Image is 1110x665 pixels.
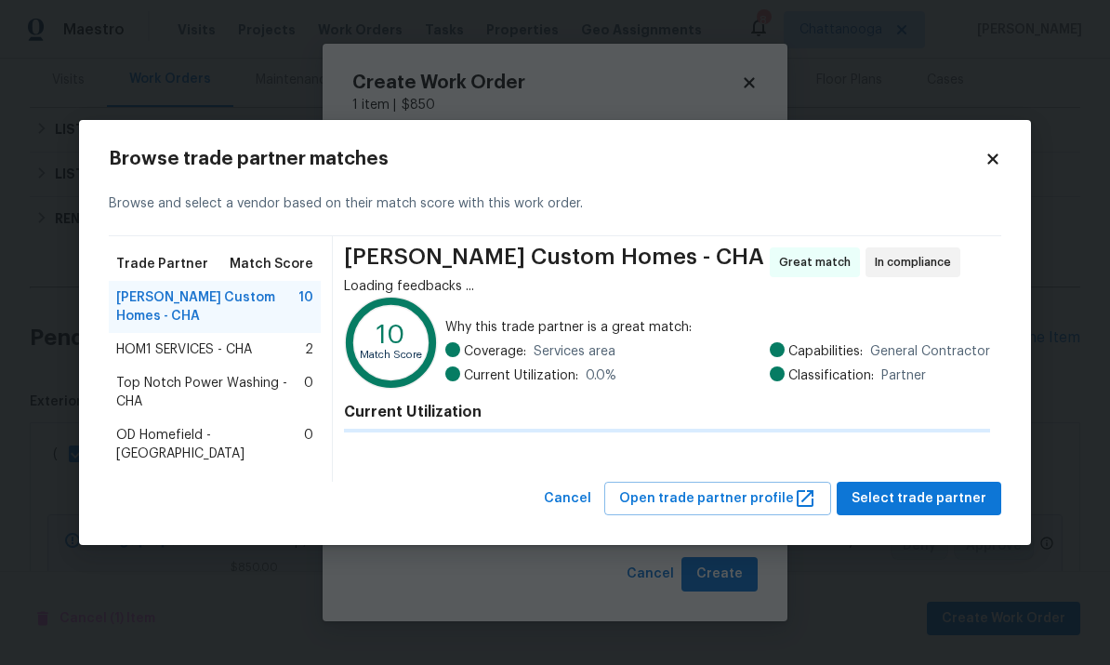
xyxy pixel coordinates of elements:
[445,318,990,337] span: Why this trade partner is a great match:
[116,255,208,273] span: Trade Partner
[377,321,405,347] text: 10
[344,247,764,277] span: [PERSON_NAME] Custom Homes - CHA
[344,403,990,421] h4: Current Utilization
[870,342,990,361] span: General Contractor
[788,366,874,385] span: Classification:
[109,172,1001,236] div: Browse and select a vendor based on their match score with this work order.
[586,366,616,385] span: 0.0 %
[464,366,578,385] span: Current Utilization:
[534,342,615,361] span: Services area
[116,426,304,463] span: OD Homefield - [GEOGRAPHIC_DATA]
[464,342,526,361] span: Coverage:
[788,342,863,361] span: Capabilities:
[619,487,816,511] span: Open trade partner profile
[604,482,831,516] button: Open trade partner profile
[298,288,313,326] span: 10
[116,374,304,411] span: Top Notch Power Washing - CHA
[116,340,252,359] span: HOM1 SERVICES - CHA
[536,482,599,516] button: Cancel
[875,253,958,272] span: In compliance
[304,426,313,463] span: 0
[304,374,313,411] span: 0
[230,255,313,273] span: Match Score
[837,482,1001,516] button: Select trade partner
[109,150,984,168] h2: Browse trade partner matches
[116,288,298,326] span: [PERSON_NAME] Custom Homes - CHA
[779,253,858,272] span: Great match
[360,350,422,360] text: Match Score
[344,277,990,296] div: Loading feedbacks ...
[881,366,926,385] span: Partner
[305,340,313,359] span: 2
[544,487,591,511] span: Cancel
[852,487,986,511] span: Select trade partner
